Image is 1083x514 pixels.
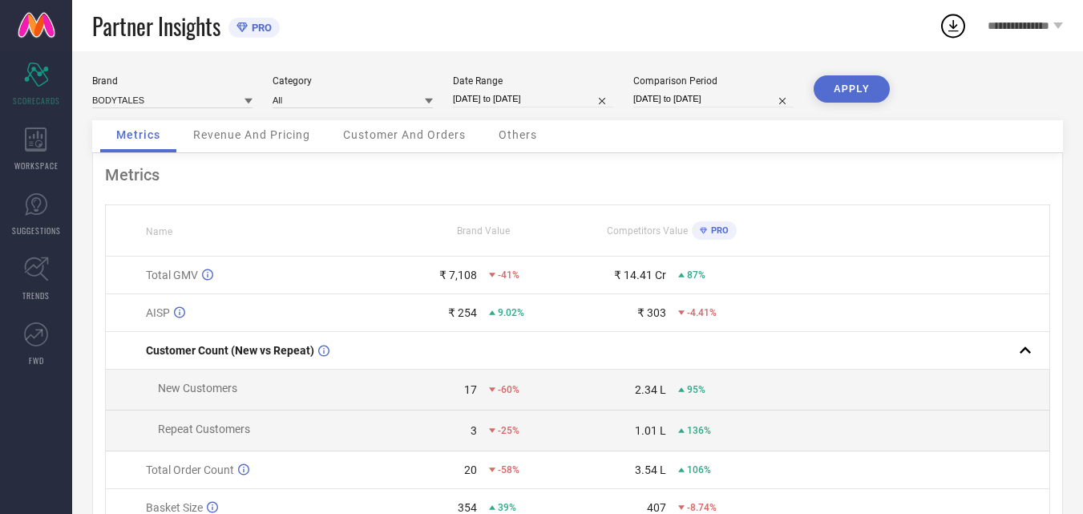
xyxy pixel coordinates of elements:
span: Others [499,128,537,141]
span: -58% [498,464,519,476]
span: SCORECARDS [13,95,60,107]
span: -41% [498,269,519,281]
input: Select date range [453,91,613,107]
div: Brand [92,75,253,87]
span: TRENDS [22,289,50,302]
span: 106% [687,464,711,476]
span: PRO [707,225,729,236]
div: 17 [464,383,477,396]
div: Metrics [105,165,1050,184]
span: -8.74% [687,502,717,513]
span: Competitors Value [607,225,688,237]
span: Total GMV [146,269,198,281]
div: ₹ 303 [637,306,666,319]
span: 136% [687,425,711,436]
div: 2.34 L [635,383,666,396]
div: Open download list [939,11,968,40]
span: Repeat Customers [158,423,250,435]
span: FWD [29,354,44,366]
div: Category [273,75,433,87]
div: 3.54 L [635,463,666,476]
span: Total Order Count [146,463,234,476]
div: Date Range [453,75,613,87]
span: Revenue And Pricing [193,128,310,141]
span: AISP [146,306,170,319]
div: 407 [647,501,666,514]
span: 95% [687,384,705,395]
span: 9.02% [498,307,524,318]
span: -4.41% [687,307,717,318]
div: ₹ 14.41 Cr [614,269,666,281]
span: Metrics [116,128,160,141]
button: APPLY [814,75,890,103]
span: 87% [687,269,705,281]
div: ₹ 254 [448,306,477,319]
div: ₹ 7,108 [439,269,477,281]
span: Customer Count (New vs Repeat) [146,344,314,357]
span: Partner Insights [92,10,220,42]
span: Customer And Orders [343,128,466,141]
div: Comparison Period [633,75,794,87]
div: 354 [458,501,477,514]
span: New Customers [158,382,237,395]
span: PRO [248,22,272,34]
span: 39% [498,502,516,513]
span: Brand Value [457,225,510,237]
span: Basket Size [146,501,203,514]
span: WORKSPACE [14,160,59,172]
span: -60% [498,384,519,395]
div: 1.01 L [635,424,666,437]
span: -25% [498,425,519,436]
span: SUGGESTIONS [12,225,61,237]
span: Name [146,226,172,237]
div: 3 [471,424,477,437]
div: 20 [464,463,477,476]
input: Select comparison period [633,91,794,107]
